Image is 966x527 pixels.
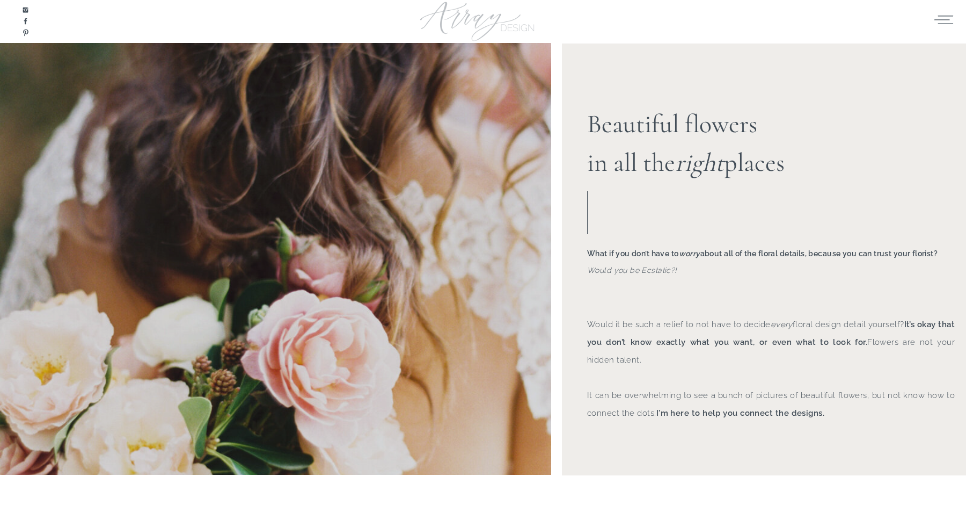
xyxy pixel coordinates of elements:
p: Would it be such a relief to not have to decide floral design detail yourself? Flowers are not yo... [587,316,955,459]
h2: Beautiful flowers in all the places [587,105,799,179]
b: What if you don’t have to about all of the floral details, because you can trust your florist? [587,249,938,258]
i: right [675,147,724,178]
i: Would you be Ecstatic?! [587,266,677,275]
i: every [771,320,793,329]
i: worry [679,249,700,258]
b: I'm here to help you connect the designs. [656,408,824,418]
